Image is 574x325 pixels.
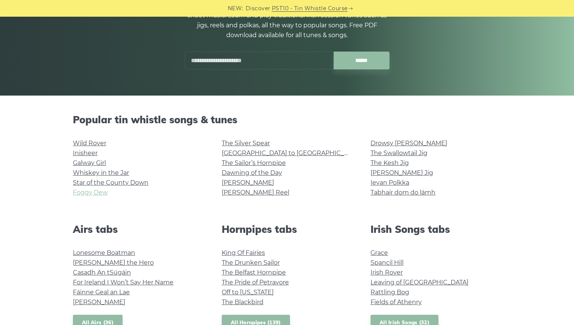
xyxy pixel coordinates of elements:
a: The Pride of Petravore [222,279,289,286]
a: [PERSON_NAME] Reel [222,189,289,196]
a: [PERSON_NAME] Jig [371,169,433,176]
span: NEW: [228,4,243,13]
h2: Hornpipes tabs [222,223,352,235]
a: Whiskey in the Jar [73,169,129,176]
a: Rattling Bog [371,289,409,296]
p: 1000+ Irish tin whistle (penny whistle) tabs and notes with the sheet music. Learn and play tradi... [184,1,389,40]
h2: Popular tin whistle songs & tunes [73,114,501,126]
h2: Irish Songs tabs [371,223,501,235]
a: Lonesome Boatman [73,249,135,256]
a: Drowsy [PERSON_NAME] [371,140,447,147]
a: The Sailor’s Hornpipe [222,159,286,166]
a: Off to [US_STATE] [222,289,274,296]
a: The Swallowtail Jig [371,149,427,157]
a: Grace [371,249,388,256]
a: [GEOGRAPHIC_DATA] to [GEOGRAPHIC_DATA] [222,149,362,157]
span: Discover [246,4,271,13]
a: Fáinne Geal an Lae [73,289,130,296]
a: For Ireland I Won’t Say Her Name [73,279,173,286]
a: The Drunken Sailor [222,259,280,266]
a: The Blackbird [222,298,263,306]
a: Star of the County Down [73,179,148,186]
a: Wild Rover [73,140,106,147]
a: Inisheer [73,149,98,157]
a: Dawning of the Day [222,169,282,176]
a: [PERSON_NAME] the Hero [73,259,154,266]
a: Casadh An tSúgáin [73,269,131,276]
a: PST10 - Tin Whistle Course [272,4,348,13]
a: Galway Girl [73,159,106,166]
a: Foggy Dew [73,189,108,196]
a: The Kesh Jig [371,159,409,166]
h2: Airs tabs [73,223,203,235]
a: Fields of Athenry [371,298,422,306]
a: Tabhair dom do lámh [371,189,435,196]
a: The Silver Spear [222,140,270,147]
a: The Belfast Hornpipe [222,269,286,276]
a: [PERSON_NAME] [73,298,125,306]
a: [PERSON_NAME] [222,179,274,186]
a: Leaving of [GEOGRAPHIC_DATA] [371,279,468,286]
a: Irish Rover [371,269,403,276]
a: Spancil Hill [371,259,404,266]
a: King Of Fairies [222,249,265,256]
a: Ievan Polkka [371,179,409,186]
